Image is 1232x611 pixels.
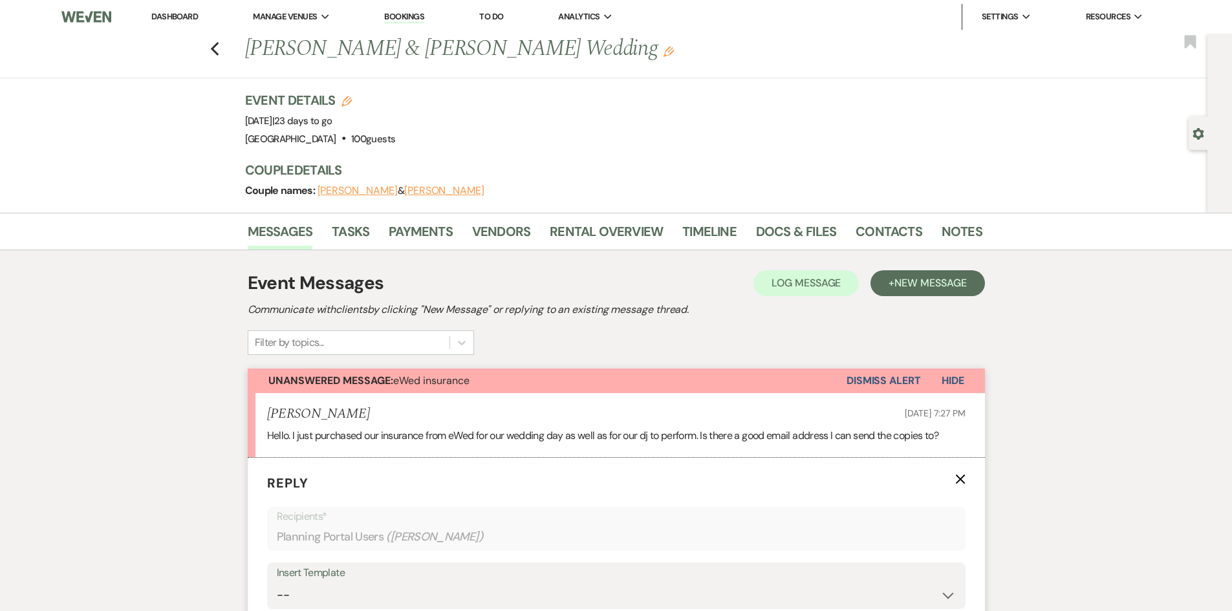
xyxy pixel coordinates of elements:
[942,221,982,250] a: Notes
[274,114,332,127] span: 23 days to go
[1086,10,1130,23] span: Resources
[894,276,966,290] span: New Message
[318,184,484,197] span: &
[558,10,600,23] span: Analytics
[267,406,370,422] h5: [PERSON_NAME]
[404,186,484,196] button: [PERSON_NAME]
[332,221,369,250] a: Tasks
[753,270,859,296] button: Log Message
[479,11,503,22] a: To Do
[664,45,674,57] button: Edit
[277,564,956,583] div: Insert Template
[267,475,308,491] span: Reply
[942,374,964,387] span: Hide
[272,114,332,127] span: |
[268,374,393,387] strong: Unanswered Message:
[245,114,332,127] span: [DATE]
[905,407,965,419] span: [DATE] 7:27 PM
[756,221,836,250] a: Docs & Files
[351,133,395,145] span: 100 guests
[245,161,969,179] h3: Couple Details
[856,221,922,250] a: Contacts
[318,186,398,196] button: [PERSON_NAME]
[277,524,956,550] div: Planning Portal Users
[248,270,384,297] h1: Event Messages
[267,427,966,444] p: Hello. I just purchased our insurance from eWed for our wedding day as well as for our dj to perf...
[682,221,737,250] a: Timeline
[245,34,825,65] h1: [PERSON_NAME] & [PERSON_NAME] Wedding
[386,528,483,546] span: ( [PERSON_NAME] )
[550,221,663,250] a: Rental Overview
[245,184,318,197] span: Couple names:
[384,11,424,23] a: Bookings
[921,369,985,393] button: Hide
[255,335,324,350] div: Filter by topics...
[472,221,530,250] a: Vendors
[245,133,336,145] span: [GEOGRAPHIC_DATA]
[245,91,396,109] h3: Event Details
[151,11,198,22] a: Dashboard
[248,369,847,393] button: Unanswered Message:eWed insurance
[772,276,841,290] span: Log Message
[389,221,453,250] a: Payments
[248,221,313,250] a: Messages
[982,10,1019,23] span: Settings
[847,369,921,393] button: Dismiss Alert
[1193,127,1204,139] button: Open lead details
[61,3,111,30] img: Weven Logo
[253,10,317,23] span: Manage Venues
[248,302,985,317] h2: Communicate with clients by clicking "New Message" or replying to an existing message thread.
[277,508,956,525] p: Recipients*
[870,270,984,296] button: +New Message
[268,374,470,387] span: eWed insurance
